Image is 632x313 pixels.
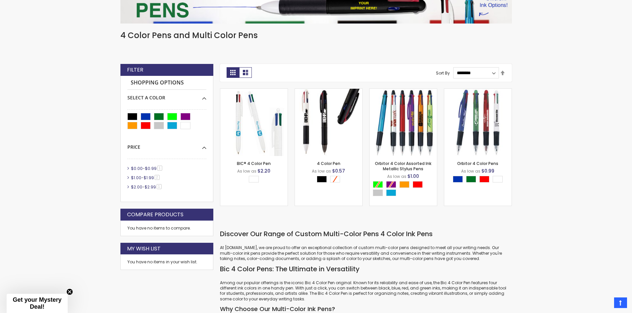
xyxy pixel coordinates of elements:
span: As low as [312,168,331,174]
span: As low as [237,168,256,174]
span: $1.00 [131,175,141,181]
span: Get your Mystery Deal! [13,296,61,310]
button: Close teaser [66,288,73,295]
span: $2.20 [257,168,270,174]
span: $1.00 [407,173,419,180]
span: $0.99 [145,166,157,171]
a: Orbitor 4 Color Pens [457,161,498,166]
h2: Bic 4 Color Pens: The Ultimate in Versatility [220,265,512,274]
strong: Filter [127,66,143,74]
span: $0.99 [481,168,494,174]
div: Get your Mystery Deal!Close teaser [7,294,68,313]
div: Black [317,176,327,183]
span: 1 [157,184,162,189]
h2: Discover Our Range of Custom Multi-Color Pens 4 Color Ink Pens [220,230,512,238]
a: Top [614,297,627,308]
p: Among our popular offerings is the iconic Bic 4 Color Pen original. Known for its reliability and... [220,280,512,302]
label: Sort By [436,70,450,76]
span: As low as [387,174,406,179]
h3: Why Choose Our Multi-Color Ink Pens? [220,305,512,313]
div: Silver [373,189,383,196]
span: $1.99 [144,175,154,181]
span: 1 [157,166,162,171]
span: 2 [155,175,160,180]
a: $2.00-$2.991 [129,184,164,190]
span: $0.57 [332,168,345,174]
img: Orbitor 4 Color Assorted Ink Metallic Stylus Pens [370,89,437,156]
div: Orange [399,181,409,188]
div: You have no items to compare. [120,221,213,236]
div: Select A Color [453,176,506,184]
div: Select A Color [127,90,206,101]
div: Red [413,181,423,188]
a: Orbitor 4 Color Assorted Ink Metallic Stylus Pens [375,161,431,172]
a: $0.00-$0.991 [129,166,165,171]
span: As low as [461,168,480,174]
div: Price [127,139,206,150]
div: White [249,176,259,183]
img: 4 Color Pen [295,89,362,156]
div: Select A Color [249,176,262,184]
div: Turquoise [386,189,396,196]
a: $1.00-$1.992 [129,175,162,181]
div: Select A Color [317,176,343,184]
strong: My Wish List [127,245,161,252]
p: At [DOMAIN_NAME], we are proud to offer an exceptional collection of custom multi-color pens desi... [220,245,512,261]
div: Blue [453,176,463,183]
img: Orbitor 4 Color Pens [444,89,512,156]
strong: Grid [227,67,239,78]
div: White [493,176,503,183]
a: 4 Color Pen [317,161,340,166]
strong: Shopping Options [127,76,206,90]
a: Orbitor 4 Color Assorted Ink Metallic Stylus Pens [370,88,437,94]
span: $0.00 [131,166,143,171]
h1: 4 Color Pens and Multi Color Pens [120,30,512,41]
img: BIC® 4 Color Pen [220,89,288,156]
div: Select A Color [373,181,437,198]
a: BIC® 4 Color Pen [220,88,288,94]
a: Orbitor 4 Color Pens [444,88,512,94]
a: BIC® 4 Color Pen [237,161,271,166]
div: Green [466,176,476,183]
div: Red [479,176,489,183]
span: $2.00 [131,184,142,190]
div: You have no items in your wish list. [127,259,206,265]
span: $2.99 [145,184,156,190]
a: 4 Color Pen [295,88,362,94]
strong: Compare Products [127,211,183,218]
